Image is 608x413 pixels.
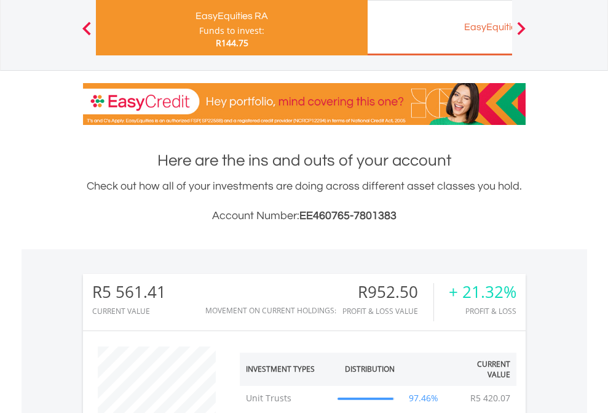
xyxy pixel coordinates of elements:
[83,83,526,125] img: EasyCredit Promotion Banner
[205,307,336,315] div: Movement on Current Holdings:
[345,364,395,374] div: Distribution
[447,353,516,386] th: Current Value
[449,283,516,301] div: + 21.32%
[199,25,264,37] div: Funds to invest:
[299,210,397,222] span: EE460765-7801383
[74,28,99,40] button: Previous
[240,353,332,386] th: Investment Types
[449,307,516,315] div: Profit & Loss
[216,37,248,49] span: R144.75
[103,7,360,25] div: EasyEquities RA
[342,283,433,301] div: R952.50
[92,307,166,315] div: CURRENT VALUE
[240,386,332,411] td: Unit Trusts
[509,28,534,40] button: Next
[342,307,433,315] div: Profit & Loss Value
[83,178,526,225] div: Check out how all of your investments are doing across different asset classes you hold.
[83,207,526,225] h3: Account Number:
[401,386,447,411] td: 97.46%
[92,283,166,301] div: R5 561.41
[83,150,526,172] h1: Here are the ins and outs of your account
[464,386,516,411] td: R5 420.07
